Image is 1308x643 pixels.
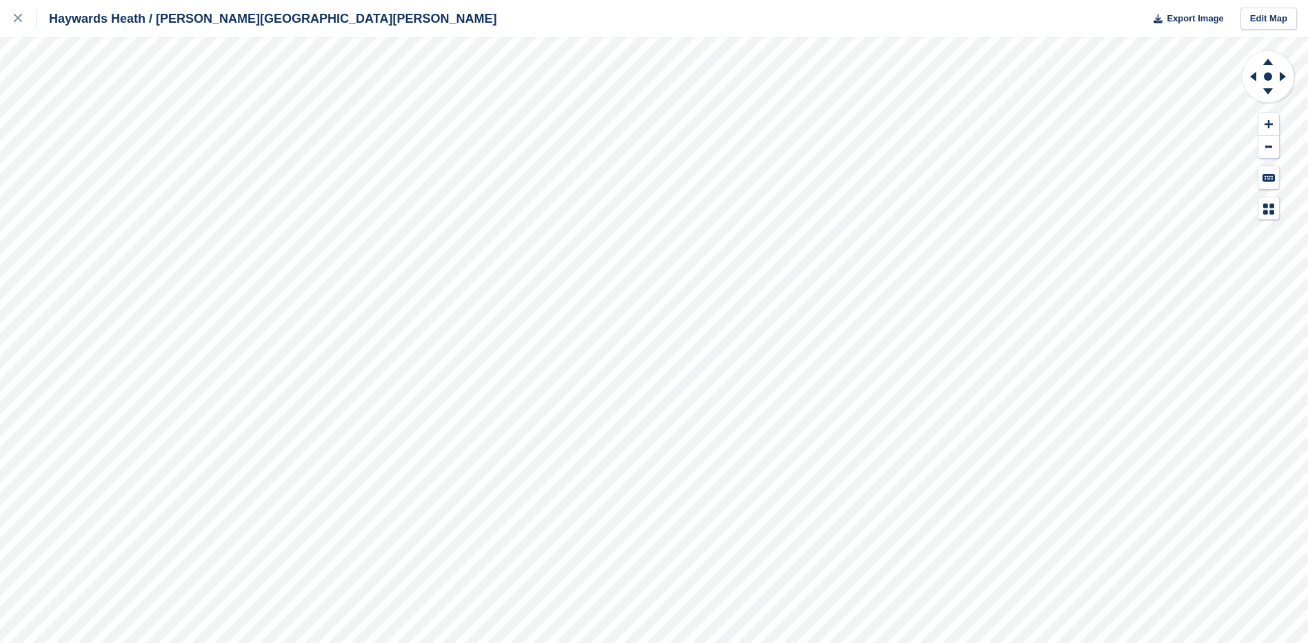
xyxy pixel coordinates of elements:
button: Keyboard Shortcuts [1258,166,1279,189]
a: Edit Map [1240,8,1297,30]
div: Haywards Heath / [PERSON_NAME][GEOGRAPHIC_DATA][PERSON_NAME] [37,10,496,27]
button: Export Image [1145,8,1224,30]
button: Map Legend [1258,197,1279,220]
span: Export Image [1167,12,1223,26]
button: Zoom Out [1258,136,1279,159]
button: Zoom In [1258,113,1279,136]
